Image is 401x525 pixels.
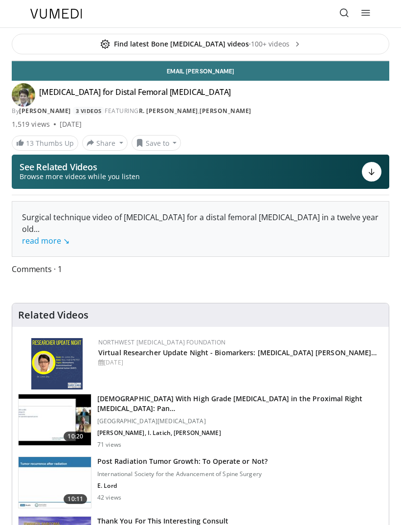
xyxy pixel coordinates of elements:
span: Browse more videos while you listen [20,172,140,182]
div: [DATE] [98,358,381,367]
a: R. [PERSON_NAME] [139,107,198,115]
button: See Related Videos Browse more videos while you listen [12,155,389,189]
h2: Virtual Researcher Update Night - Biomarkers: Gastrointestinal Stromal Tumor (GIST) [98,347,381,357]
div: Surgical technique video of [MEDICAL_DATA] for a distal femoral [MEDICAL_DATA] in a twelve year old [22,211,379,247]
img: Avatar [12,83,35,107]
p: 42 views [97,494,121,502]
img: a6200dbe-dadf-4c3e-9c06-d4385956049b.png.150x105_q85_autocrop_double_scale_upscale_version-0.2.png [31,338,83,389]
span: 1,519 views [12,119,50,129]
p: Elizabeth Allard [97,429,383,437]
span: Find latest Bone [MEDICAL_DATA] videos [100,39,249,49]
a: Northwest [MEDICAL_DATA] Foundation [98,338,225,346]
h3: Post Radiation Tumor Growth: To Operate or Not? [97,457,267,466]
a: 3 Videos [72,107,105,115]
a: 10:11 Post Radiation Tumor Growth: To Operate or Not? International Society for the Advancement o... [18,457,383,508]
span: Comments 1 [12,263,389,275]
a: Find latest Bone [MEDICAL_DATA] videos·100+ videos [12,34,389,54]
div: By FEATURING , [12,107,389,115]
p: 71 views [97,441,121,449]
a: [PERSON_NAME] [200,107,251,115]
a: 13 Thumbs Up [12,136,78,151]
p: See Related Videos [20,162,140,172]
a: Email [PERSON_NAME] [12,61,389,81]
h4: [MEDICAL_DATA] for Distal Femoral [MEDICAL_DATA] [39,87,231,103]
p: Elizabeth Lord [97,482,267,490]
img: 5ee1483d-8ac3-4a8e-8b6f-a70dcf392e5a.150x105_q85_crop-smart_upscale.jpg [19,457,91,508]
h3: 29 y/o With High Grade Osteosarcoma in the Proximal Right Tibia: Panel Case Discussion [97,394,383,413]
img: VuMedi Logo [30,9,82,19]
span: 13 [26,138,34,148]
h4: Related Videos [18,309,89,321]
span: 10:11 [64,494,87,504]
a: read more ↘ [22,235,69,246]
div: [DATE] [60,119,82,129]
a: [PERSON_NAME] [19,107,71,115]
span: 100+ videos [251,39,301,49]
span: 10:20 [64,432,87,441]
a: Virtual Researcher Update Night - Biomarkers: [MEDICAL_DATA] [PERSON_NAME]… [98,348,378,357]
img: 15b34b58-697b-4147-acfa-531141f960f8.150x105_q85_crop-smart_upscale.jpg [19,394,91,445]
p: [GEOGRAPHIC_DATA][MEDICAL_DATA] [97,417,383,425]
button: Share [82,135,128,151]
p: International Society for the Advancement of Spine Surgery [97,470,267,478]
a: 10:20 [DEMOGRAPHIC_DATA] With High Grade [MEDICAL_DATA] in the Proximal Right [MEDICAL_DATA]: Pan... [18,394,383,449]
button: Save to [132,135,181,151]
